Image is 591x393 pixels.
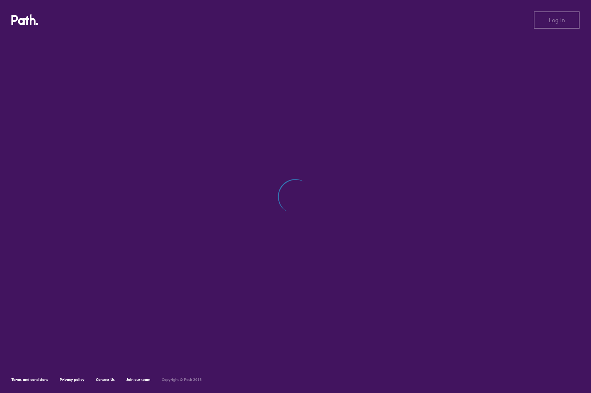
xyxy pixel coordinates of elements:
[126,377,150,382] a: Join our team
[11,377,48,382] a: Terms and conditions
[162,378,202,382] h6: Copyright © Path 2018
[549,17,565,23] span: Log in
[534,11,580,29] button: Log in
[60,377,84,382] a: Privacy policy
[96,377,115,382] a: Contact Us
